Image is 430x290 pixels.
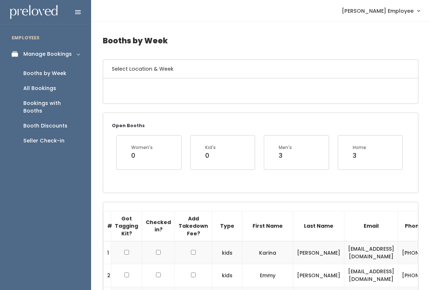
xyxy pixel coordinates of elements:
div: 0 [131,151,153,160]
th: Email [344,211,398,241]
td: kids [212,264,242,287]
td: [PERSON_NAME] [293,241,344,264]
th: First Name [242,211,293,241]
td: Emmy [242,264,293,287]
div: Bookings with Booths [23,99,79,115]
div: Home [353,144,366,151]
div: All Bookings [23,85,56,92]
th: Checked in? [142,211,175,241]
td: kids [212,241,242,264]
th: Type [212,211,242,241]
th: Last Name [293,211,344,241]
div: 3 [279,151,292,160]
span: [PERSON_NAME] Employee [342,7,414,15]
td: 1 [103,241,111,264]
td: [EMAIL_ADDRESS][DOMAIN_NAME] [344,264,398,287]
img: preloved logo [10,5,58,19]
th: Add Takedown Fee? [175,211,212,241]
small: Open Booths [112,122,145,129]
h4: Booths by Week [103,31,418,51]
div: Kid's [205,144,216,151]
td: 2 [103,264,111,287]
div: Women's [131,144,153,151]
div: Men's [279,144,292,151]
th: # [103,211,111,241]
div: 3 [353,151,366,160]
h6: Select Location & Week [103,60,418,78]
div: Booths by Week [23,70,66,77]
a: [PERSON_NAME] Employee [335,3,427,19]
td: [PERSON_NAME] [293,264,344,287]
div: Seller Check-in [23,137,64,145]
th: Got Tagging Kit? [111,211,142,241]
td: Karina [242,241,293,264]
td: [EMAIL_ADDRESS][DOMAIN_NAME] [344,241,398,264]
div: Manage Bookings [23,50,72,58]
div: 0 [205,151,216,160]
div: Booth Discounts [23,122,67,130]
